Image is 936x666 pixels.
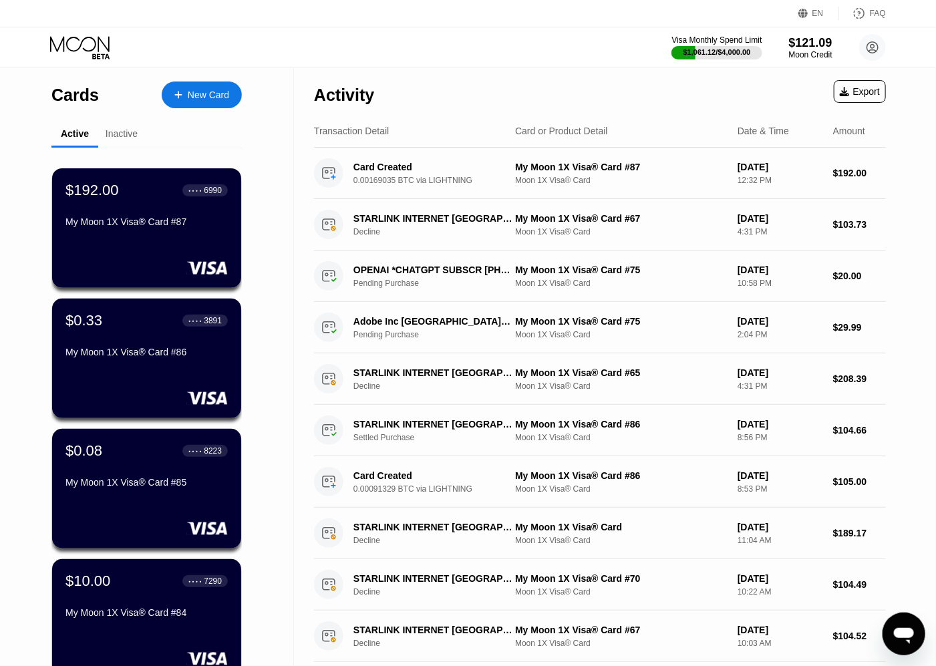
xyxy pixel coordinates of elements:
[353,470,513,481] div: Card Created
[353,265,513,275] div: OPENAI *CHATGPT SUBSCR [PHONE_NUMBER] US
[188,319,202,323] div: ● ● ● ●
[314,405,886,456] div: STARLINK INTERNET [GEOGRAPHIC_DATA] IESettled PurchaseMy Moon 1X Visa® Card #86Moon 1X Visa® Card...
[515,367,727,378] div: My Moon 1X Visa® Card #65
[353,639,525,648] div: Decline
[833,631,886,641] div: $104.52
[833,322,886,333] div: $29.99
[353,176,525,185] div: 0.00169035 BTC via LIGHTNING
[314,302,886,353] div: Adobe Inc [GEOGRAPHIC_DATA][PERSON_NAME] [GEOGRAPHIC_DATA]Pending PurchaseMy Moon 1X Visa® Card #...
[738,176,822,185] div: 12:32 PM
[833,126,865,136] div: Amount
[65,572,110,590] div: $10.00
[353,381,525,391] div: Decline
[834,80,886,103] div: Export
[671,35,762,45] div: Visa Monthly Spend Limit
[515,419,727,430] div: My Moon 1X Visa® Card #86
[51,86,99,105] div: Cards
[738,522,822,532] div: [DATE]
[738,470,822,481] div: [DATE]
[833,271,886,281] div: $20.00
[798,7,839,20] div: EN
[314,199,886,251] div: STARLINK INTERNET [GEOGRAPHIC_DATA] IEDeclineMy Moon 1X Visa® Card #67Moon 1X Visa® Card[DATE]4:3...
[515,639,727,648] div: Moon 1X Visa® Card
[188,579,202,583] div: ● ● ● ●
[353,367,513,378] div: STARLINK INTERNET [GEOGRAPHIC_DATA] IE
[738,265,822,275] div: [DATE]
[515,573,727,584] div: My Moon 1X Visa® Card #70
[833,168,886,178] div: $192.00
[789,50,832,59] div: Moon Credit
[61,128,89,139] div: Active
[353,213,513,224] div: STARLINK INTERNET [GEOGRAPHIC_DATA] IE
[515,433,727,442] div: Moon 1X Visa® Card
[353,522,513,532] div: STARLINK INTERNET [GEOGRAPHIC_DATA] IE
[515,330,727,339] div: Moon 1X Visa® Card
[738,279,822,288] div: 10:58 PM
[738,213,822,224] div: [DATE]
[314,86,374,105] div: Activity
[65,312,102,329] div: $0.33
[188,188,202,192] div: ● ● ● ●
[833,528,886,538] div: $189.17
[738,587,822,597] div: 10:22 AM
[738,126,789,136] div: Date & Time
[353,625,513,635] div: STARLINK INTERNET [GEOGRAPHIC_DATA] IE
[683,48,751,56] div: $1,061.12 / $4,000.00
[65,182,119,199] div: $192.00
[738,484,822,494] div: 8:53 PM
[515,587,727,597] div: Moon 1X Visa® Card
[833,219,886,230] div: $103.73
[314,353,886,405] div: STARLINK INTERNET [GEOGRAPHIC_DATA] IEDeclineMy Moon 1X Visa® Card #65Moon 1X Visa® Card[DATE]4:3...
[515,162,727,172] div: My Moon 1X Visa® Card #87
[839,7,886,20] div: FAQ
[515,227,727,236] div: Moon 1X Visa® Card
[840,86,880,97] div: Export
[353,587,525,597] div: Decline
[314,559,886,611] div: STARLINK INTERNET [GEOGRAPHIC_DATA] IEDeclineMy Moon 1X Visa® Card #70Moon 1X Visa® Card[DATE]10:...
[353,279,525,288] div: Pending Purchase
[65,477,228,488] div: My Moon 1X Visa® Card #85
[204,576,222,586] div: 7290
[353,433,525,442] div: Settled Purchase
[738,367,822,378] div: [DATE]
[314,251,886,302] div: OPENAI *CHATGPT SUBSCR [PHONE_NUMBER] USPending PurchaseMy Moon 1X Visa® Card #75Moon 1X Visa® Ca...
[353,316,513,327] div: Adobe Inc [GEOGRAPHIC_DATA][PERSON_NAME] [GEOGRAPHIC_DATA]
[353,227,525,236] div: Decline
[738,536,822,545] div: 11:04 AM
[515,484,727,494] div: Moon 1X Visa® Card
[812,9,824,18] div: EN
[738,227,822,236] div: 4:31 PM
[738,316,822,327] div: [DATE]
[188,449,202,453] div: ● ● ● ●
[833,476,886,487] div: $105.00
[515,470,727,481] div: My Moon 1X Visa® Card #86
[188,90,229,101] div: New Card
[738,639,822,648] div: 10:03 AM
[65,607,228,618] div: My Moon 1X Visa® Card #84
[353,162,513,172] div: Card Created
[353,419,513,430] div: STARLINK INTERNET [GEOGRAPHIC_DATA] IE
[515,279,727,288] div: Moon 1X Visa® Card
[833,425,886,436] div: $104.66
[65,442,102,460] div: $0.08
[314,126,389,136] div: Transaction Detail
[106,128,138,139] div: Inactive
[833,373,886,384] div: $208.39
[353,536,525,545] div: Decline
[314,456,886,508] div: Card Created0.00091329 BTC via LIGHTNINGMy Moon 1X Visa® Card #86Moon 1X Visa® Card[DATE]8:53 PM$...
[789,36,832,50] div: $121.09
[515,536,727,545] div: Moon 1X Visa® Card
[515,213,727,224] div: My Moon 1X Visa® Card #67
[515,176,727,185] div: Moon 1X Visa® Card
[314,611,886,662] div: STARLINK INTERNET [GEOGRAPHIC_DATA] IEDeclineMy Moon 1X Visa® Card #67Moon 1X Visa® Card[DATE]10:...
[738,381,822,391] div: 4:31 PM
[515,522,727,532] div: My Moon 1X Visa® Card
[204,186,222,195] div: 6990
[52,299,241,418] div: $0.33● ● ● ●3891My Moon 1X Visa® Card #86
[353,330,525,339] div: Pending Purchase
[204,316,222,325] div: 3891
[52,168,241,288] div: $192.00● ● ● ●6990My Moon 1X Visa® Card #87
[515,381,727,391] div: Moon 1X Visa® Card
[738,419,822,430] div: [DATE]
